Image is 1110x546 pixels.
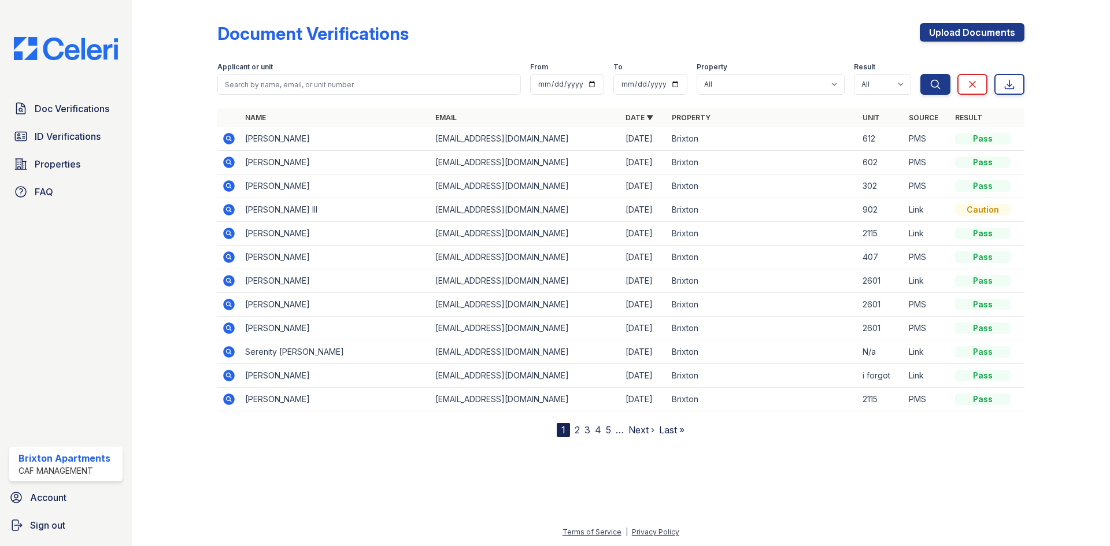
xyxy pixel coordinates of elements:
[431,127,621,151] td: [EMAIL_ADDRESS][DOMAIN_NAME]
[955,113,982,122] a: Result
[909,113,938,122] a: Source
[35,129,101,143] span: ID Verifications
[904,388,950,411] td: PMS
[240,174,431,198] td: [PERSON_NAME]
[955,228,1011,239] div: Pass
[217,62,273,72] label: Applicant or unit
[858,364,904,388] td: i forgot
[667,174,857,198] td: Brixton
[904,151,950,174] td: PMS
[858,246,904,269] td: 407
[431,269,621,293] td: [EMAIL_ADDRESS][DOMAIN_NAME]
[431,246,621,269] td: [EMAIL_ADDRESS][DOMAIN_NAME]
[621,364,667,388] td: [DATE]
[858,293,904,317] td: 2601
[955,251,1011,263] div: Pass
[240,222,431,246] td: [PERSON_NAME]
[621,127,667,151] td: [DATE]
[955,370,1011,381] div: Pass
[240,269,431,293] td: [PERSON_NAME]
[431,317,621,340] td: [EMAIL_ADDRESS][DOMAIN_NAME]
[613,62,623,72] label: To
[904,293,950,317] td: PMS
[431,222,621,246] td: [EMAIL_ADDRESS][DOMAIN_NAME]
[240,246,431,269] td: [PERSON_NAME]
[18,465,110,477] div: CAF Management
[245,113,266,122] a: Name
[595,424,601,436] a: 4
[667,246,857,269] td: Brixton
[240,388,431,411] td: [PERSON_NAME]
[667,317,857,340] td: Brixton
[431,174,621,198] td: [EMAIL_ADDRESS][DOMAIN_NAME]
[628,424,654,436] a: Next ›
[858,151,904,174] td: 602
[35,102,109,116] span: Doc Verifications
[667,269,857,293] td: Brixton
[240,198,431,222] td: [PERSON_NAME] III
[920,23,1024,42] a: Upload Documents
[240,151,431,174] td: [PERSON_NAME]
[18,451,110,465] div: Brixton Apartments
[431,388,621,411] td: [EMAIL_ADDRESS][DOMAIN_NAME]
[667,340,857,364] td: Brixton
[621,151,667,174] td: [DATE]
[904,269,950,293] td: Link
[621,246,667,269] td: [DATE]
[240,293,431,317] td: [PERSON_NAME]
[5,514,127,537] button: Sign out
[858,340,904,364] td: N/a
[904,174,950,198] td: PMS
[659,424,684,436] a: Last »
[667,222,857,246] td: Brixton
[431,340,621,364] td: [EMAIL_ADDRESS][DOMAIN_NAME]
[667,151,857,174] td: Brixton
[621,198,667,222] td: [DATE]
[632,528,679,536] a: Privacy Policy
[9,153,123,176] a: Properties
[584,424,590,436] a: 3
[9,180,123,203] a: FAQ
[563,528,621,536] a: Terms of Service
[621,317,667,340] td: [DATE]
[606,424,611,436] a: 5
[955,346,1011,358] div: Pass
[858,269,904,293] td: 2601
[904,198,950,222] td: Link
[863,113,880,122] a: Unit
[431,293,621,317] td: [EMAIL_ADDRESS][DOMAIN_NAME]
[217,74,521,95] input: Search by name, email, or unit number
[955,322,1011,334] div: Pass
[530,62,548,72] label: From
[955,299,1011,310] div: Pass
[955,275,1011,287] div: Pass
[621,269,667,293] td: [DATE]
[858,174,904,198] td: 302
[30,518,65,532] span: Sign out
[955,157,1011,168] div: Pass
[854,62,875,72] label: Result
[667,388,857,411] td: Brixton
[240,364,431,388] td: [PERSON_NAME]
[904,364,950,388] td: Link
[621,222,667,246] td: [DATE]
[5,486,127,509] a: Account
[858,388,904,411] td: 2115
[858,222,904,246] td: 2115
[30,491,66,504] span: Account
[955,180,1011,192] div: Pass
[672,113,711,122] a: Property
[904,246,950,269] td: PMS
[616,423,624,437] span: …
[697,62,727,72] label: Property
[431,364,621,388] td: [EMAIL_ADDRESS][DOMAIN_NAME]
[667,293,857,317] td: Brixton
[858,127,904,151] td: 612
[904,317,950,340] td: PMS
[240,127,431,151] td: [PERSON_NAME]
[435,113,457,122] a: Email
[621,340,667,364] td: [DATE]
[955,393,1011,405] div: Pass
[621,174,667,198] td: [DATE]
[667,198,857,222] td: Brixton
